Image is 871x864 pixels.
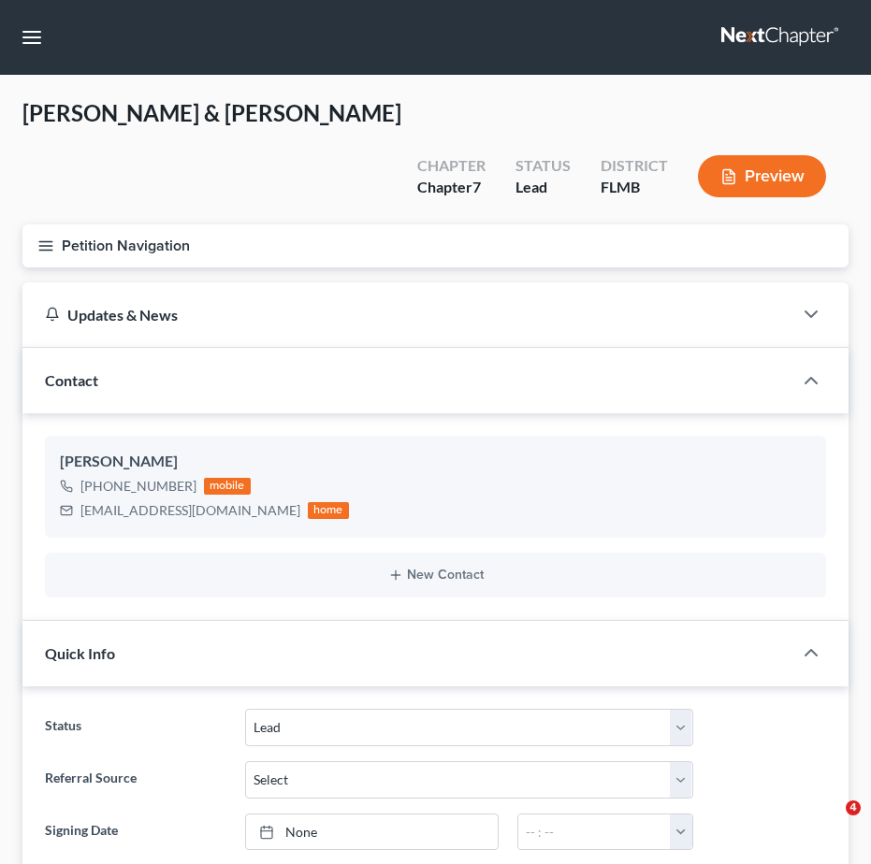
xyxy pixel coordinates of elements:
div: Lead [515,177,571,198]
div: Chapter [417,177,486,198]
label: Status [36,709,236,746]
div: [PHONE_NUMBER] [80,477,196,496]
div: home [308,502,349,519]
div: Status [515,155,571,177]
span: 7 [472,178,481,195]
div: [EMAIL_ADDRESS][DOMAIN_NAME] [80,501,300,520]
label: Referral Source [36,761,236,799]
div: mobile [204,478,251,495]
div: District [601,155,668,177]
button: New Contact [60,568,811,583]
div: Chapter [417,155,486,177]
input: -- : -- [518,814,672,850]
div: FLMB [601,177,668,198]
div: Updates & News [45,305,770,324]
span: [PERSON_NAME] & [PERSON_NAME] [22,99,401,126]
span: Contact [45,371,98,389]
a: None [246,814,498,850]
span: 4 [846,800,861,815]
button: Preview [698,155,826,197]
label: Signing Date [36,814,236,851]
button: Petition Navigation [22,224,849,267]
iframe: Intercom live chat [807,800,852,845]
span: Quick Info [45,644,115,662]
div: [PERSON_NAME] [60,451,811,473]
